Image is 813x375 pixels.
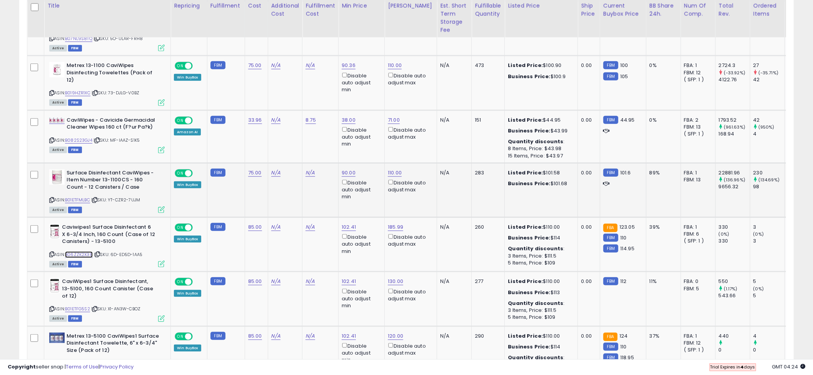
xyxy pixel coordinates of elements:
div: 330 [719,224,750,231]
span: OFF [192,279,204,285]
div: 0.00 [581,117,594,124]
b: Listed Price: [508,169,543,176]
div: 0 [753,347,785,353]
a: 85.00 [248,223,262,231]
span: OFF [192,333,204,340]
div: : [508,245,572,252]
small: (961.63%) [724,124,745,130]
div: 260 [475,224,499,231]
span: 2025-10-9 04:24 GMT [772,363,805,370]
div: seller snap | | [8,363,134,371]
div: FBA: 1 [684,169,709,176]
span: All listings currently available for purchase on Amazon [49,315,67,322]
div: ( SFP: 1 ) [684,131,709,137]
div: $100.9 [508,73,572,80]
small: FBM [210,332,225,340]
span: OFF [192,117,204,124]
div: FBA: 0 [684,278,709,285]
div: N/A [440,224,466,231]
a: 38.00 [342,116,356,124]
span: All listings currently available for purchase on Amazon [49,261,67,268]
span: 124 [619,332,628,340]
div: [PERSON_NAME] [388,2,434,10]
div: 0% [649,62,675,69]
small: FBM [603,277,618,285]
div: Disable auto adjust max [388,71,431,86]
div: $101.58 [508,169,572,176]
small: (0%) [719,231,730,237]
div: $43.99 [508,127,572,134]
div: Win BuyBox [174,236,201,243]
div: FBM: 13 [684,124,709,131]
a: B01ETFMLBC [65,197,90,203]
a: N/A [271,278,280,285]
div: 3 [753,224,785,231]
small: (-33.92%) [724,70,745,76]
b: Quantity discounts [508,245,563,252]
b: Caviwipes1 Surface Disinfectant 6 X 6-3/4 Inch, 160 Count (Case of 12 Canisters) - 13-5100 [62,224,155,247]
div: Total Rev. [719,2,747,18]
div: ( SFP: 1 ) [684,76,709,83]
span: OFF [192,224,204,231]
a: 102.41 [342,223,356,231]
a: N/A [271,62,280,69]
strong: Copyright [8,363,36,370]
small: FBA [603,224,618,232]
small: (0%) [753,286,764,292]
img: 41gj9U1x2BL._SL40_.jpg [49,278,60,293]
div: 4 [753,333,785,340]
div: 168.94 [719,131,750,137]
span: FBM [68,315,82,322]
div: Disable auto adjust max [388,287,431,302]
div: $113 [508,289,572,296]
small: (0%) [753,231,764,237]
div: $110.00 [508,278,572,285]
div: 5 [753,278,785,285]
b: Listed Price: [508,278,543,285]
a: 110.00 [388,62,402,69]
span: All listings currently available for purchase on Amazon [49,207,67,213]
span: | SKU: 5O-ULAR-FRH8 [93,35,143,42]
div: FBA: 1 [684,333,709,340]
div: Disable auto adjust min [342,287,379,310]
div: ASIN: [49,62,165,105]
div: 0.00 [581,278,594,285]
span: 112 [620,278,626,285]
a: N/A [306,169,315,177]
span: 105 [620,73,628,80]
div: Listed Price [508,2,574,10]
div: 283 [475,169,499,176]
div: $110.00 [508,224,572,231]
div: N/A [440,117,466,124]
img: 41ne+xXs3VL._SL40_.jpg [49,117,65,123]
div: FBM: 6 [684,231,709,238]
small: FBM [603,234,618,242]
div: Fulfillment Cost [306,2,335,18]
span: ON [175,279,185,285]
a: 102.41 [342,332,356,340]
b: Business Price: [508,289,550,296]
div: Disable auto adjust min [342,126,379,148]
a: 120.00 [388,332,403,340]
small: FBM [603,72,618,80]
div: 473 [475,62,499,69]
span: OFF [192,63,204,69]
b: CaviWipes - Cavicide Germacidal Cleaner Wipes 160 ct (F?ur Pa?k) [67,117,160,133]
div: Repricing [174,2,204,10]
a: N/A [306,62,315,69]
div: Disable auto adjust max [388,342,431,357]
div: $114 [508,343,572,350]
span: ON [175,170,185,176]
a: 85.00 [248,332,262,340]
a: B019HZR1XC [65,90,90,96]
div: Min Price [342,2,381,10]
span: OFF [192,170,204,176]
div: 22881.96 [719,169,750,176]
div: ASIN: [49,278,165,321]
div: 42 [753,76,785,83]
small: (136.96%) [724,177,745,183]
div: Amazon AI [174,129,201,136]
span: ON [175,63,185,69]
a: N/A [271,332,280,340]
span: All listings currently available for purchase on Amazon [49,45,67,52]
